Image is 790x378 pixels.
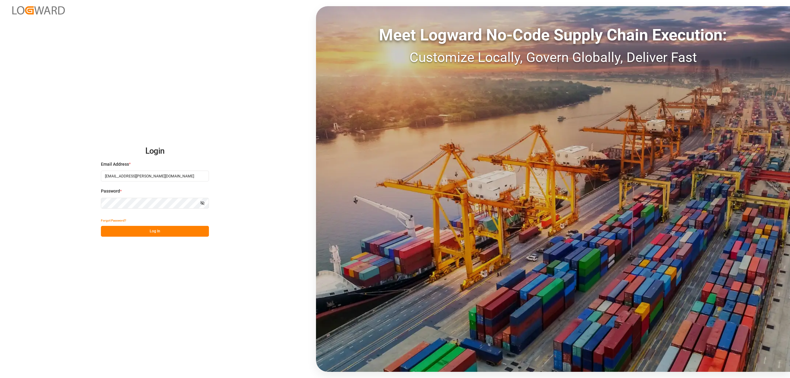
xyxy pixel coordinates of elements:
input: Enter your email [101,171,209,181]
button: Log In [101,226,209,237]
div: Customize Locally, Govern Globally, Deliver Fast [316,47,790,68]
button: Forgot Password? [101,215,126,226]
span: Email Address [101,161,129,168]
div: Meet Logward No-Code Supply Chain Execution: [316,23,790,47]
span: Password [101,188,120,194]
img: Logward_new_orange.png [12,6,65,15]
h2: Login [101,141,209,161]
